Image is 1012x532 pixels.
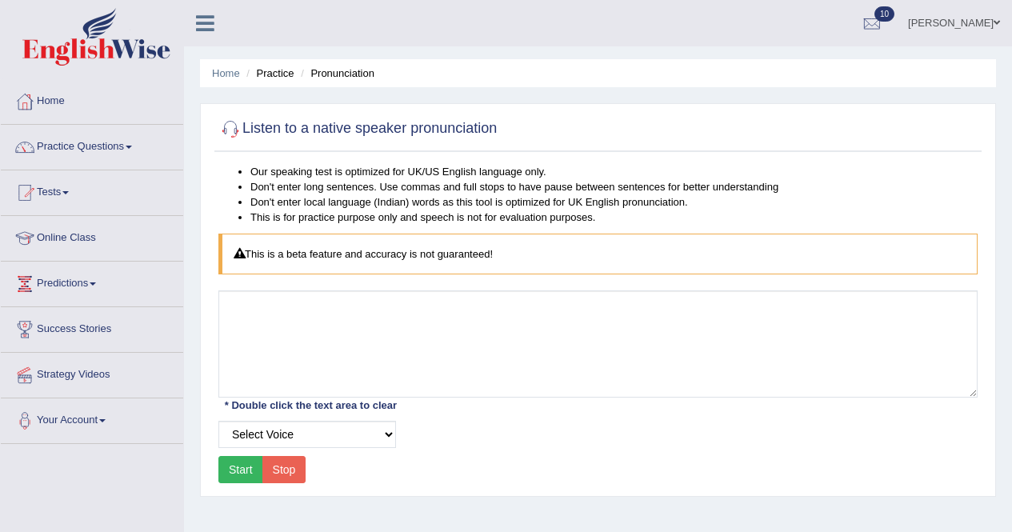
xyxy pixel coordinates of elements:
[250,164,978,179] li: Our speaking test is optimized for UK/US English language only.
[218,117,497,141] h2: Listen to a native speaker pronunciation
[250,179,978,194] li: Don't enter long sentences. Use commas and full stops to have pause between sentences for better ...
[1,170,183,210] a: Tests
[250,210,978,225] li: This is for practice purpose only and speech is not for evaluation purposes.
[1,262,183,302] a: Predictions
[1,125,183,165] a: Practice Questions
[218,234,978,274] div: This is a beta feature and accuracy is not guaranteed!
[242,66,294,81] li: Practice
[1,79,183,119] a: Home
[250,194,978,210] li: Don't enter local language (Indian) words as this tool is optimized for UK English pronunciation.
[212,67,240,79] a: Home
[218,397,403,414] div: * Double click the text area to clear
[297,66,374,81] li: Pronunciation
[262,456,306,483] button: Stop
[1,398,183,438] a: Your Account
[874,6,894,22] span: 10
[1,307,183,347] a: Success Stories
[218,456,263,483] button: Start
[1,353,183,393] a: Strategy Videos
[1,216,183,256] a: Online Class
